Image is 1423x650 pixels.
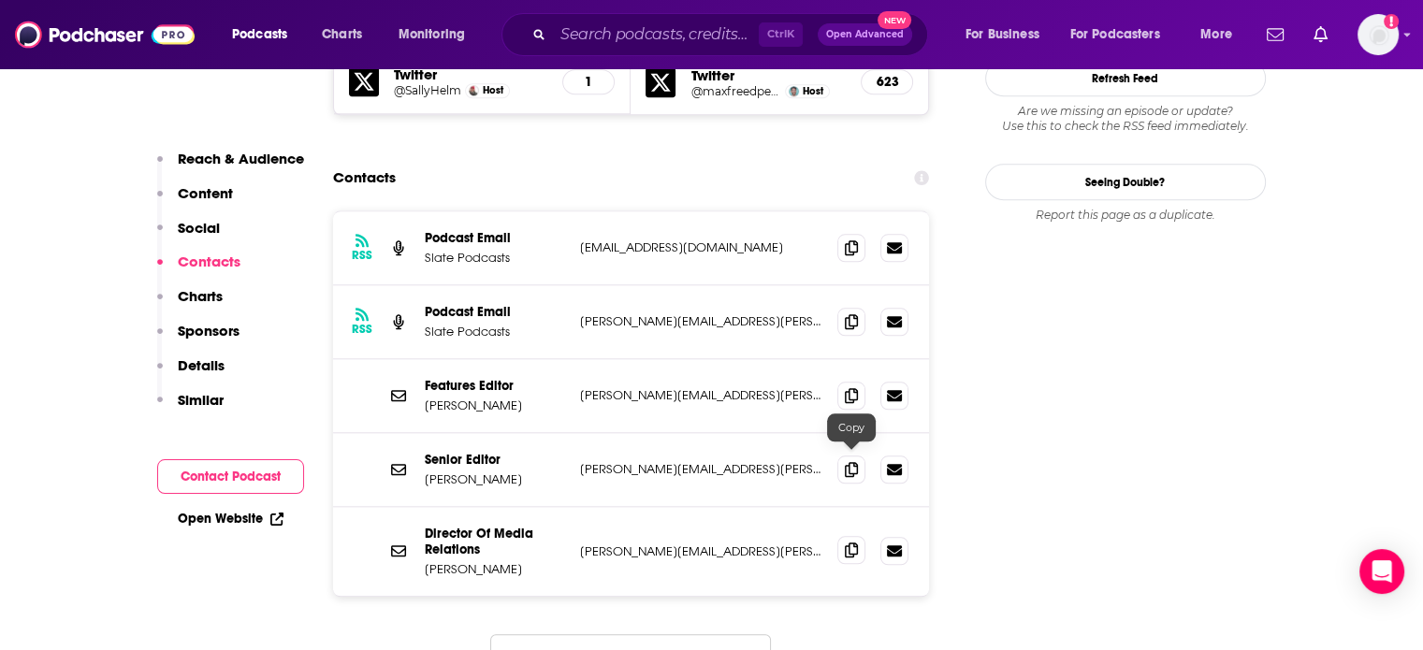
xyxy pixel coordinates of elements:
p: Charts [178,287,223,305]
span: Charts [322,22,362,48]
span: Monitoring [399,22,465,48]
a: @SallyHelm [394,83,461,97]
img: Max Freedman [789,86,799,96]
p: Social [178,219,220,237]
button: Content [157,184,233,219]
a: Charts [310,20,373,50]
button: Open AdvancedNew [818,23,912,46]
button: Charts [157,287,223,322]
button: open menu [1187,20,1256,50]
span: For Podcasters [1070,22,1160,48]
button: Social [157,219,220,253]
input: Search podcasts, credits, & more... [553,20,759,50]
p: [PERSON_NAME] [425,561,565,577]
span: For Business [966,22,1039,48]
p: Slate Podcasts [425,324,565,339]
button: Reach & Audience [157,150,304,184]
button: open menu [952,20,1063,50]
button: Details [157,356,225,391]
div: Open Intercom Messenger [1359,549,1404,594]
a: Show notifications dropdown [1306,19,1335,51]
div: Search podcasts, credits, & more... [519,13,946,56]
h5: Twitter [394,65,548,83]
button: Contact Podcast [157,459,304,494]
h5: 623 [877,74,897,90]
button: Similar [157,391,224,426]
h3: RSS [352,248,372,263]
img: Sally Helm [469,85,479,95]
a: @maxfreedperson [690,84,780,98]
p: Similar [178,391,224,409]
span: More [1200,22,1232,48]
p: [EMAIL_ADDRESS][DOMAIN_NAME] [580,239,823,255]
p: [PERSON_NAME] [425,471,565,487]
h5: 1 [578,74,599,90]
p: [PERSON_NAME] [425,397,565,413]
button: Contacts [157,253,240,287]
a: Seeing Double? [985,164,1266,200]
p: Details [178,356,225,374]
p: Slate Podcasts [425,250,565,266]
span: Open Advanced [826,30,904,39]
p: Podcast Email [425,230,565,246]
h2: Contacts [333,160,396,195]
span: Podcasts [232,22,287,48]
p: Contacts [178,253,240,270]
span: New [878,11,911,29]
svg: Add a profile image [1384,14,1399,29]
div: Report this page as a duplicate. [985,208,1266,223]
button: Refresh Feed [985,60,1266,96]
button: open menu [219,20,312,50]
p: [PERSON_NAME][EMAIL_ADDRESS][PERSON_NAME][DOMAIN_NAME] [580,313,823,329]
p: [PERSON_NAME][EMAIL_ADDRESS][PERSON_NAME][DOMAIN_NAME] [580,387,823,403]
button: Show profile menu [1358,14,1399,55]
p: Reach & Audience [178,150,304,167]
p: Director Of Media Relations [425,526,565,557]
p: Senior Editor [425,452,565,468]
p: [PERSON_NAME][EMAIL_ADDRESS][PERSON_NAME][DOMAIN_NAME] [580,543,823,559]
span: Logged in as cmand-c [1358,14,1399,55]
a: Open Website [178,511,283,527]
p: [PERSON_NAME][EMAIL_ADDRESS][PERSON_NAME][DOMAIN_NAME] [580,461,823,477]
span: Host [483,84,503,96]
img: Podchaser - Follow, Share and Rate Podcasts [15,17,195,52]
div: Copy [827,413,876,441]
h3: RSS [352,322,372,337]
span: Host [803,85,823,97]
button: Sponsors [157,322,240,356]
a: Show notifications dropdown [1259,19,1291,51]
span: Ctrl K [759,22,803,47]
p: Sponsors [178,322,240,339]
p: Podcast Email [425,304,565,320]
p: Content [178,184,233,202]
div: Are we missing an episode or update? Use this to check the RSS feed immediately. [985,104,1266,134]
h5: Twitter [690,66,846,84]
button: open menu [1058,20,1187,50]
p: Features Editor [425,378,565,394]
img: User Profile [1358,14,1399,55]
button: open menu [385,20,489,50]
